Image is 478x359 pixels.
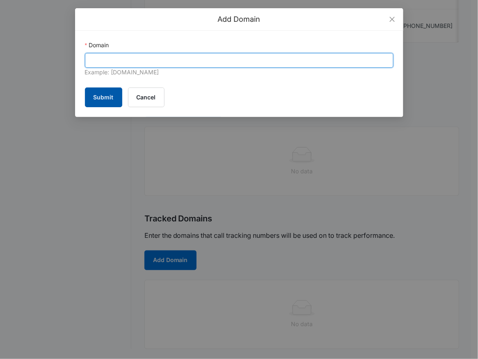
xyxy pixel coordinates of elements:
span: close [389,16,396,23]
button: Submit [85,87,122,107]
label: Domain [85,41,109,50]
button: Cancel [128,87,165,107]
button: Close [381,8,403,30]
input: Domain [85,53,393,68]
div: Example: [DOMAIN_NAME] [85,68,393,78]
div: Add Domain [85,15,393,24]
